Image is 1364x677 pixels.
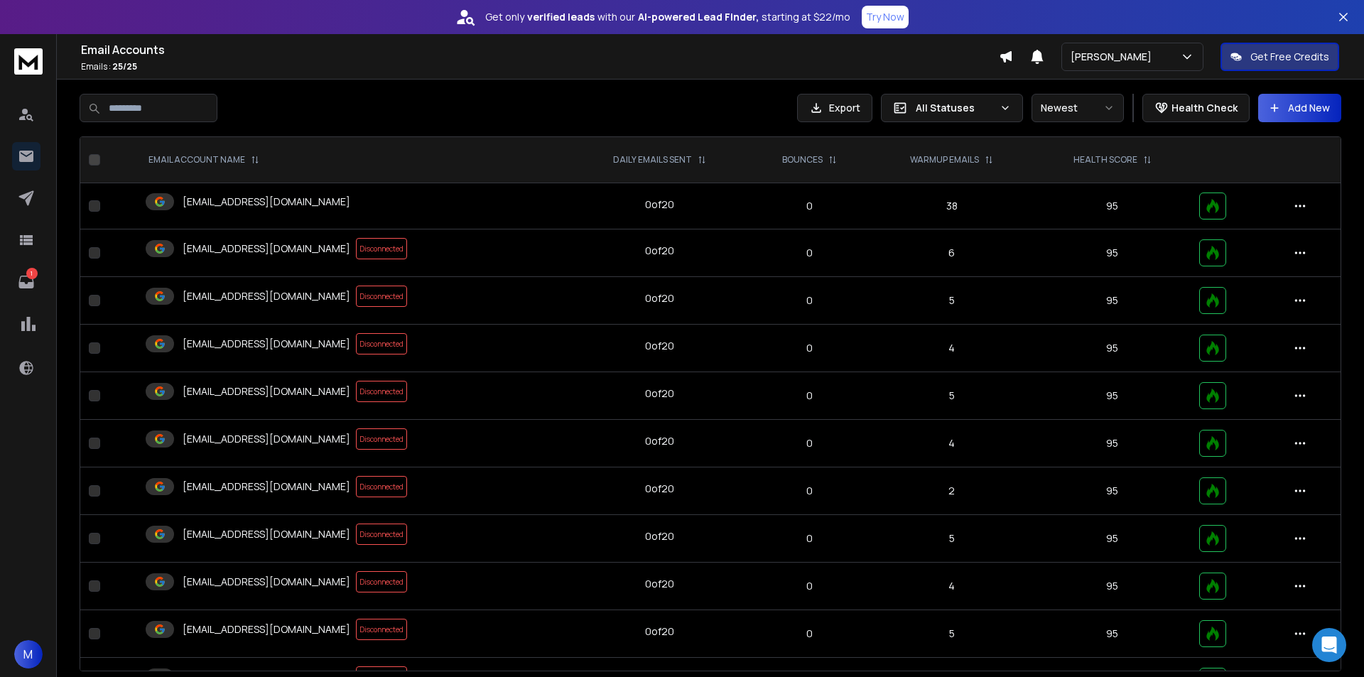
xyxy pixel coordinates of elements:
[356,381,407,402] span: Disconnected
[870,229,1034,277] td: 6
[183,480,350,494] p: [EMAIL_ADDRESS][DOMAIN_NAME]
[758,246,861,260] p: 0
[1034,372,1190,420] td: 95
[758,341,861,355] p: 0
[1034,563,1190,610] td: 95
[758,627,861,641] p: 0
[1220,43,1339,71] button: Get Free Credits
[1171,101,1238,115] p: Health Check
[645,482,674,496] div: 0 of 20
[638,10,759,24] strong: AI-powered Lead Finder,
[183,289,350,303] p: [EMAIL_ADDRESS][DOMAIN_NAME]
[1032,94,1124,122] button: Newest
[870,277,1034,325] td: 5
[758,531,861,546] p: 0
[758,436,861,450] p: 0
[758,579,861,593] p: 0
[1034,515,1190,563] td: 95
[356,476,407,497] span: Disconnected
[356,238,407,259] span: Disconnected
[183,242,350,256] p: [EMAIL_ADDRESS][DOMAIN_NAME]
[1071,50,1157,64] p: [PERSON_NAME]
[862,6,909,28] button: Try Now
[1034,420,1190,467] td: 95
[485,10,850,24] p: Get only with our starting at $22/mo
[183,337,350,351] p: [EMAIL_ADDRESS][DOMAIN_NAME]
[356,286,407,307] span: Disconnected
[183,384,350,399] p: [EMAIL_ADDRESS][DOMAIN_NAME]
[356,524,407,545] span: Disconnected
[645,577,674,591] div: 0 of 20
[870,420,1034,467] td: 4
[645,244,674,258] div: 0 of 20
[14,48,43,75] img: logo
[870,183,1034,229] td: 38
[356,619,407,640] span: Disconnected
[645,339,674,353] div: 0 of 20
[645,434,674,448] div: 0 of 20
[866,10,904,24] p: Try Now
[1034,325,1190,372] td: 95
[1142,94,1250,122] button: Health Check
[613,154,692,166] p: DAILY EMAILS SENT
[183,527,350,541] p: [EMAIL_ADDRESS][DOMAIN_NAME]
[183,622,350,637] p: [EMAIL_ADDRESS][DOMAIN_NAME]
[81,41,999,58] h1: Email Accounts
[112,60,137,72] span: 25 / 25
[356,571,407,592] span: Disconnected
[758,389,861,403] p: 0
[1312,628,1346,662] div: Open Intercom Messenger
[645,624,674,639] div: 0 of 20
[758,293,861,308] p: 0
[1250,50,1329,64] p: Get Free Credits
[870,372,1034,420] td: 5
[14,640,43,668] button: M
[645,197,674,212] div: 0 of 20
[870,610,1034,658] td: 5
[870,515,1034,563] td: 5
[1034,467,1190,515] td: 95
[758,199,861,213] p: 0
[81,61,999,72] p: Emails :
[1034,610,1190,658] td: 95
[26,268,38,279] p: 1
[645,529,674,543] div: 0 of 20
[916,101,994,115] p: All Statuses
[1034,277,1190,325] td: 95
[645,386,674,401] div: 0 of 20
[356,428,407,450] span: Disconnected
[645,291,674,305] div: 0 of 20
[758,484,861,498] p: 0
[782,154,823,166] p: BOUNCES
[910,154,979,166] p: WARMUP EMAILS
[148,154,259,166] div: EMAIL ACCOUNT NAME
[797,94,872,122] button: Export
[527,10,595,24] strong: verified leads
[1034,183,1190,229] td: 95
[183,575,350,589] p: [EMAIL_ADDRESS][DOMAIN_NAME]
[183,432,350,446] p: [EMAIL_ADDRESS][DOMAIN_NAME]
[870,325,1034,372] td: 4
[356,333,407,354] span: Disconnected
[1258,94,1341,122] button: Add New
[870,467,1034,515] td: 2
[870,563,1034,610] td: 4
[1073,154,1137,166] p: HEALTH SCORE
[183,195,350,209] p: [EMAIL_ADDRESS][DOMAIN_NAME]
[12,268,40,296] a: 1
[1034,229,1190,277] td: 95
